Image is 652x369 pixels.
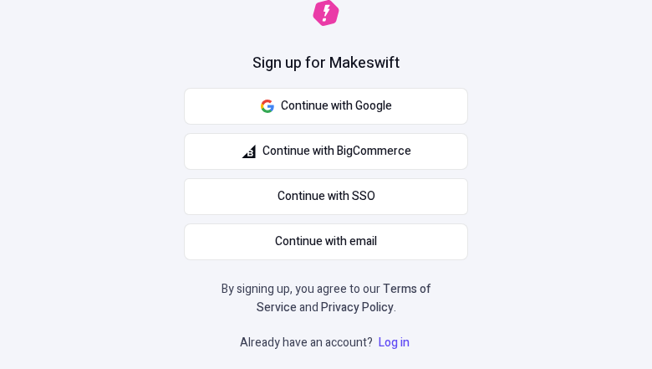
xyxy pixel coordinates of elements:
[375,334,413,351] a: Log in
[184,133,468,170] button: Continue with BigCommerce
[257,280,431,316] a: Terms of Service
[321,299,394,316] a: Privacy Policy
[262,142,411,161] span: Continue with BigCommerce
[275,233,377,251] span: Continue with email
[216,280,436,317] p: By signing up, you agree to our and .
[240,334,413,352] p: Already have an account?
[184,223,468,260] button: Continue with email
[184,88,468,125] button: Continue with Google
[252,53,400,74] h1: Sign up for Makeswift
[281,97,392,115] span: Continue with Google
[184,178,468,215] a: Continue with SSO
